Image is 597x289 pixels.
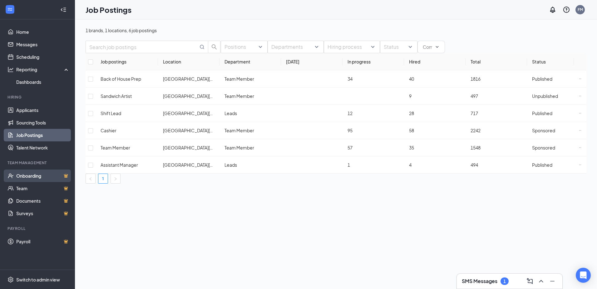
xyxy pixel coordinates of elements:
[16,104,70,116] a: Applicants
[471,93,478,99] span: 497
[435,44,440,49] svg: ChevronDown
[16,182,70,195] a: TeamCrown
[471,145,481,150] span: 1548
[158,122,220,139] td: Fort Myers
[16,141,70,154] a: Talent Network
[563,6,570,13] svg: QuestionInfo
[16,38,70,51] a: Messages
[16,66,70,73] div: Reporting
[16,116,70,129] a: Sourcing Tools
[471,128,481,133] span: 2242
[101,145,130,150] span: Team Member
[547,276,557,286] button: Minimize
[281,53,343,70] th: [DATE]
[220,88,281,105] td: Team Member
[16,195,70,207] a: DocumentsCrown
[579,146,581,149] svg: Ellipses
[549,6,556,13] svg: Notifications
[578,7,583,12] div: FM
[101,58,153,65] div: Job postings
[471,162,478,168] span: 494
[224,110,237,116] span: Leads
[7,94,68,100] div: Hiring
[220,105,281,122] td: Leads
[16,129,70,141] a: Job Postings
[579,78,581,80] svg: Ellipses
[579,112,581,114] svg: Ellipses
[220,139,281,156] td: Team Member
[579,95,581,97] svg: Ellipses
[224,93,254,99] span: Team Member
[532,76,552,82] span: Published
[111,174,121,184] button: right
[579,164,581,166] svg: Ellipses
[89,43,198,51] input: Search job postings
[536,276,546,286] button: ChevronUp
[471,110,478,116] span: 717
[343,53,404,70] th: In progress
[224,162,237,168] span: Leads
[114,177,117,181] span: right
[101,128,116,133] span: Cashier
[532,93,558,99] span: Unpublished
[60,7,67,13] svg: Collapse
[158,105,220,122] td: Fort Myers
[527,53,574,70] th: Status
[163,145,244,150] span: [GEOGRAPHIC_DATA][PERSON_NAME]
[526,277,534,285] svg: ComposeMessage
[208,44,220,50] span: search
[7,160,68,165] div: Team Management
[101,76,141,82] span: Back of House Prep
[576,268,591,283] div: Open Intercom Messenger
[532,128,555,133] span: Sponsored
[101,93,132,99] span: Sandwich Artist
[466,53,527,70] th: Total
[158,156,220,174] td: Fort Myers
[224,58,276,65] div: Department
[348,128,353,133] span: 95
[409,76,414,82] span: 40
[409,128,414,133] span: 58
[101,162,138,168] span: Assistant Manager
[532,110,552,116] span: Published
[404,53,466,70] th: Hired
[16,235,70,248] a: PayrollCrown
[462,278,497,285] h3: SMS Messages
[423,43,432,50] input: Compensation info
[7,66,14,73] svg: Analysis
[16,51,70,63] a: Scheduling
[579,129,581,132] svg: Ellipses
[89,177,92,181] span: left
[86,174,96,184] li: Previous Page
[86,174,96,184] button: left
[98,174,108,184] li: 1
[163,162,244,168] span: [GEOGRAPHIC_DATA][PERSON_NAME]
[409,93,412,99] span: 9
[16,276,60,283] div: Switch to admin view
[471,76,481,82] span: 1816
[348,76,353,82] span: 34
[532,162,552,168] span: Published
[525,276,535,286] button: ComposeMessage
[163,93,244,99] span: [GEOGRAPHIC_DATA][PERSON_NAME]
[163,110,244,116] span: [GEOGRAPHIC_DATA][PERSON_NAME]
[7,226,68,231] div: Payroll
[98,174,108,183] a: 1
[86,27,586,34] p: 1 brands, 1 locations, 6 job postings
[220,70,281,88] td: Team Member
[200,44,205,49] svg: MagnifyingGlass
[16,207,70,220] a: SurveysCrown
[16,26,70,38] a: Home
[537,277,545,285] svg: ChevronUp
[348,110,353,116] span: 12
[224,145,254,150] span: Team Member
[101,110,121,116] span: Shift Lead
[348,145,353,150] span: 57
[163,76,244,82] span: [GEOGRAPHIC_DATA][PERSON_NAME]
[111,174,121,184] li: Next Page
[348,162,350,168] span: 1
[549,277,556,285] svg: Minimize
[409,162,412,168] span: 4
[224,128,254,133] span: Team Member
[220,156,281,174] td: Leads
